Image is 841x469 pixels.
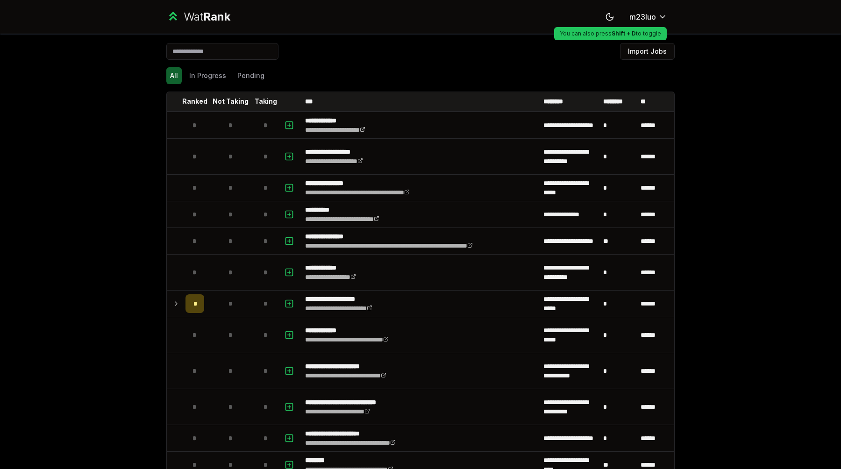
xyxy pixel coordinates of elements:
div: You can also press to toggle [554,27,667,40]
span: Rank [203,10,230,23]
button: Import Jobs [620,43,675,60]
button: Pending [234,67,268,84]
a: WatRank [166,9,230,24]
strong: Shift + D [612,30,636,37]
p: Ranked [182,97,207,106]
div: Wat [184,9,230,24]
p: Not Taking [213,97,249,106]
button: All [166,67,182,84]
button: In Progress [185,67,230,84]
span: m23luo [629,11,656,22]
p: Taking [255,97,277,106]
button: m23luo [622,8,675,25]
